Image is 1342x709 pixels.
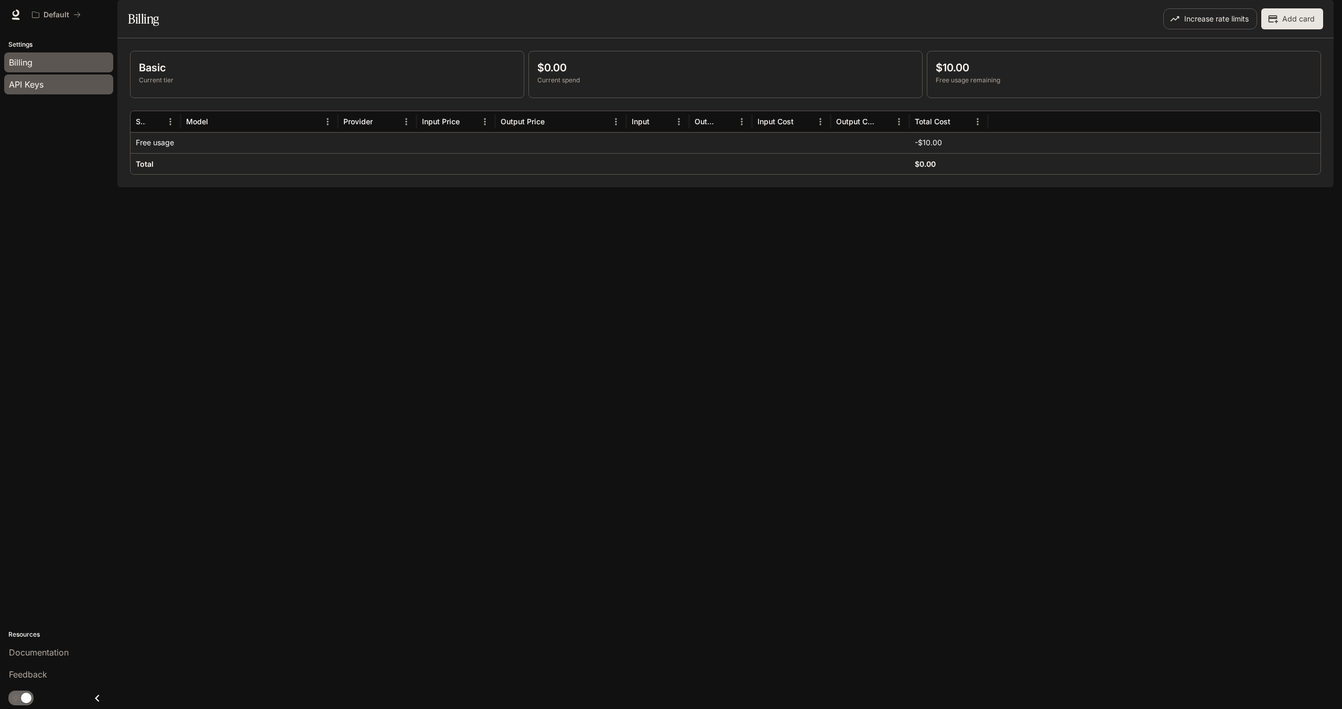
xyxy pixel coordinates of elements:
[795,114,810,130] button: Sort
[147,114,163,130] button: Sort
[186,117,208,126] div: Model
[936,60,1312,76] p: $10.00
[936,76,1312,85] p: Free usage remaining
[915,117,950,126] div: Total Cost
[209,114,225,130] button: Sort
[734,114,750,130] button: Menu
[128,8,159,29] h1: Billing
[695,117,717,126] div: Output
[875,114,891,130] button: Sort
[163,114,178,130] button: Menu
[951,114,967,130] button: Sort
[1261,8,1323,29] button: Add card
[537,60,914,76] p: $0.00
[139,76,515,85] p: Current tier
[136,117,146,126] div: Service
[632,117,650,126] div: Input
[136,159,154,169] h6: Total
[813,114,828,130] button: Menu
[718,114,734,130] button: Sort
[27,4,85,25] button: All workspaces
[537,76,914,85] p: Current spend
[915,159,936,169] h6: $0.00
[374,114,389,130] button: Sort
[915,137,942,148] p: -$10.00
[891,114,907,130] button: Menu
[671,114,687,130] button: Menu
[651,114,666,130] button: Sort
[836,117,874,126] div: Output Cost
[608,114,624,130] button: Menu
[461,114,477,130] button: Sort
[757,117,794,126] div: Input Cost
[44,10,69,19] p: Default
[343,117,373,126] div: Provider
[1163,8,1257,29] button: Increase rate limits
[320,114,335,130] button: Menu
[501,117,545,126] div: Output Price
[970,114,986,130] button: Menu
[477,114,493,130] button: Menu
[422,117,460,126] div: Input Price
[398,114,414,130] button: Menu
[136,137,174,148] p: Free usage
[546,114,561,130] button: Sort
[139,60,515,76] p: Basic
